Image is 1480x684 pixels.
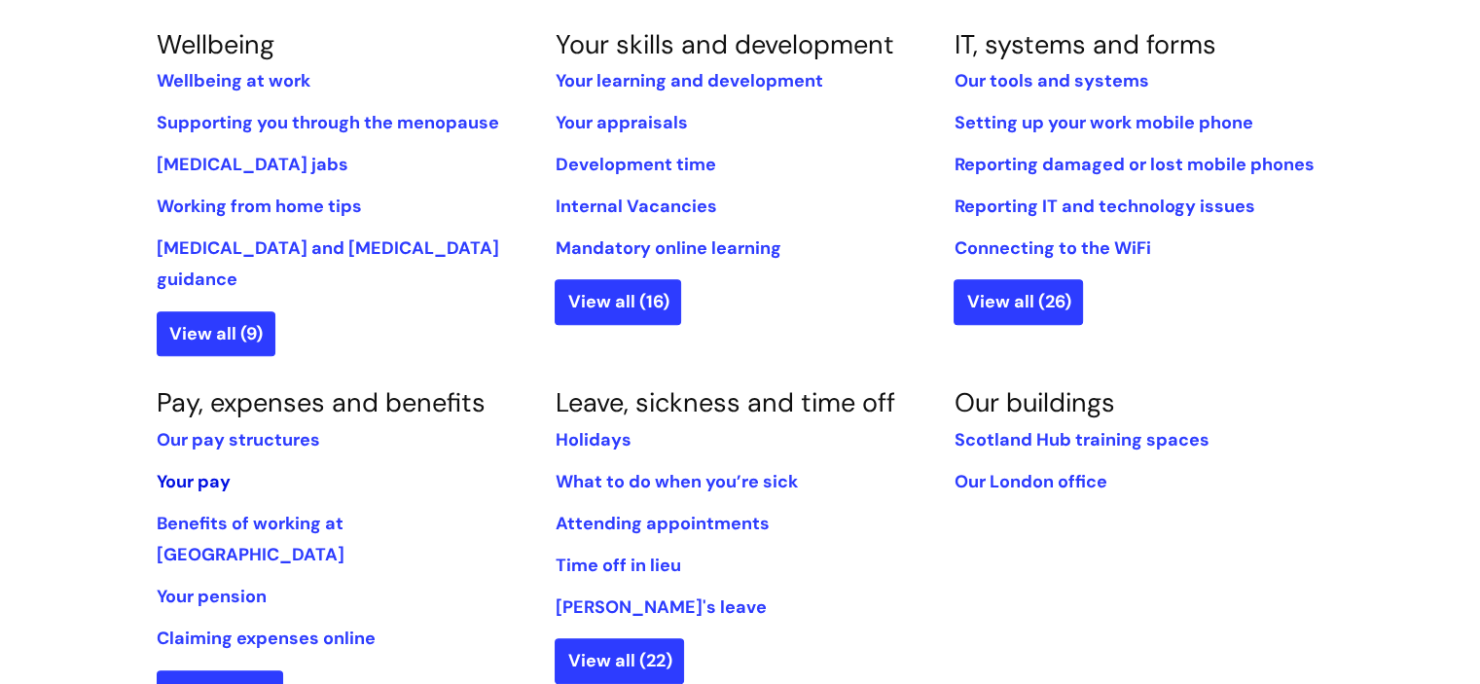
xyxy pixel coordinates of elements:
[157,69,310,92] a: Wellbeing at work
[157,195,362,218] a: Working from home tips
[157,385,486,419] a: Pay, expenses and benefits
[157,470,231,493] a: Your pay
[954,470,1106,493] a: Our London office
[555,595,766,619] a: [PERSON_NAME]'s leave
[954,428,1209,451] a: Scotland Hub training spaces
[954,27,1215,61] a: IT, systems and forms
[157,236,499,291] a: [MEDICAL_DATA] and [MEDICAL_DATA] guidance
[157,428,320,451] a: Our pay structures
[954,279,1083,324] a: View all (26)
[157,627,376,650] a: Claiming expenses online
[157,512,344,566] a: Benefits of working at [GEOGRAPHIC_DATA]
[555,554,680,577] a: Time off in lieu
[555,470,797,493] a: What to do when you’re sick
[555,69,822,92] a: Your learning and development
[555,111,687,134] a: Your appraisals
[954,195,1254,218] a: Reporting IT and technology issues
[954,385,1114,419] a: Our buildings
[157,153,348,176] a: [MEDICAL_DATA] jabs
[157,27,274,61] a: Wellbeing
[954,111,1252,134] a: Setting up your work mobile phone
[954,153,1314,176] a: Reporting damaged or lost mobile phones
[555,236,780,260] a: Mandatory online learning
[555,512,769,535] a: Attending appointments
[157,111,499,134] a: Supporting you through the menopause
[555,195,716,218] a: Internal Vacancies
[555,638,684,683] a: View all (22)
[157,311,275,356] a: View all (9)
[555,385,894,419] a: Leave, sickness and time off
[555,153,715,176] a: Development time
[555,27,893,61] a: Your skills and development
[555,428,631,451] a: Holidays
[157,585,267,608] a: Your pension
[954,236,1150,260] a: Connecting to the WiFi
[555,279,681,324] a: View all (16)
[954,69,1148,92] a: Our tools and systems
